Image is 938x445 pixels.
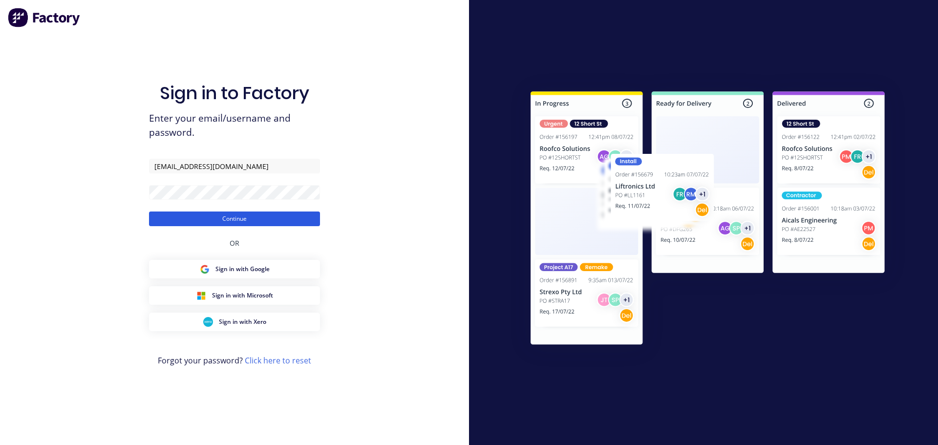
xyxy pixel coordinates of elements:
[149,260,320,278] button: Google Sign inSign in with Google
[149,111,320,140] span: Enter your email/username and password.
[149,159,320,173] input: Email/Username
[215,265,270,274] span: Sign in with Google
[245,355,311,366] a: Click here to reset
[8,8,81,27] img: Factory
[160,83,309,104] h1: Sign in to Factory
[149,313,320,331] button: Xero Sign inSign in with Xero
[230,226,239,260] div: OR
[196,291,206,300] img: Microsoft Sign in
[212,291,273,300] span: Sign in with Microsoft
[149,286,320,305] button: Microsoft Sign inSign in with Microsoft
[149,212,320,226] button: Continue
[200,264,210,274] img: Google Sign in
[203,317,213,327] img: Xero Sign in
[509,72,906,368] img: Sign in
[158,355,311,366] span: Forgot your password?
[219,318,266,326] span: Sign in with Xero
